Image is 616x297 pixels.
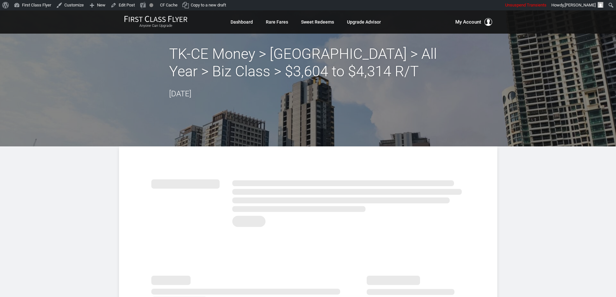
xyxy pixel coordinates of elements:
[169,89,191,98] time: [DATE]
[455,18,492,26] button: My Account
[124,16,188,22] img: First Class Flyer
[151,172,465,231] img: summary.svg
[301,16,334,28] a: Sweet Redeems
[124,16,188,28] a: First Class FlyerAnyone Can Upgrade
[565,3,596,7] span: [PERSON_NAME]
[347,16,381,28] a: Upgrade Advisor
[266,16,288,28] a: Rare Fares
[124,24,188,28] small: Anyone Can Upgrade
[231,16,253,28] a: Dashboard
[455,18,481,26] span: My Account
[169,45,447,80] h2: TK-CE Money > [GEOGRAPHIC_DATA] > All Year > Biz Class > $3,604 to $4,314 R/T
[505,3,546,7] span: Unsuspend Transients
